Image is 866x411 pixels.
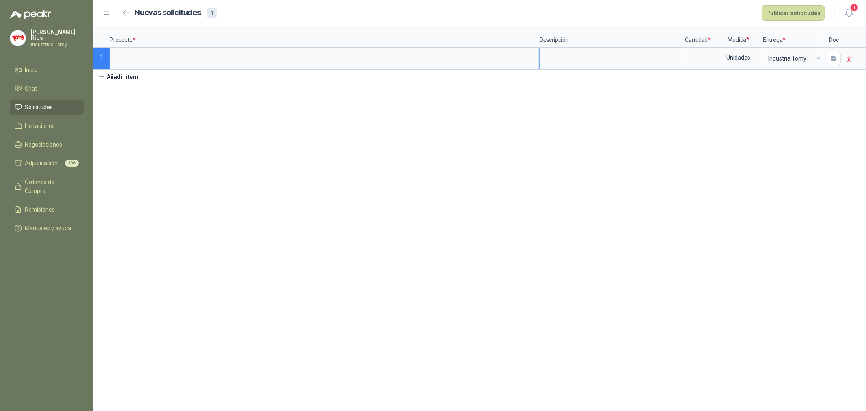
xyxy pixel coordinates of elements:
span: Solicitudes [25,103,53,112]
a: Manuales y ayuda [10,221,84,236]
button: Añadir ítem [93,70,143,84]
p: Cantidad [682,26,714,48]
span: Chat [25,84,37,93]
p: 1 [93,48,110,70]
button: 1 [842,6,856,20]
p: Medida [714,26,763,48]
span: Órdenes de Compra [25,177,76,195]
span: 1 [850,4,859,11]
span: Negociaciones [25,140,63,149]
span: Industria Tomy [768,52,818,65]
div: 1 [207,8,217,18]
a: Chat [10,81,84,96]
a: Inicio [10,62,84,78]
p: Producto [110,26,540,48]
button: Publicar solicitudes [762,5,825,21]
span: 106 [65,160,79,167]
h2: Nuevas solicitudes [135,7,201,19]
p: Doc [824,26,844,48]
span: Adjudicación [25,159,58,168]
img: Logo peakr [10,10,51,19]
a: Remisiones [10,202,84,217]
a: Licitaciones [10,118,84,134]
p: [PERSON_NAME] Ríos [31,29,84,41]
div: Unidades [715,48,762,67]
a: Adjudicación106 [10,156,84,171]
span: Licitaciones [25,121,55,130]
p: Descripción [540,26,682,48]
img: Company Logo [10,30,26,46]
a: Órdenes de Compra [10,174,84,199]
span: Remisiones [25,205,55,214]
a: Negociaciones [10,137,84,152]
p: Entrega [763,26,824,48]
span: Manuales y ayuda [25,224,71,233]
p: Industrias Tomy [31,42,84,47]
a: Solicitudes [10,100,84,115]
span: Inicio [25,65,38,74]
